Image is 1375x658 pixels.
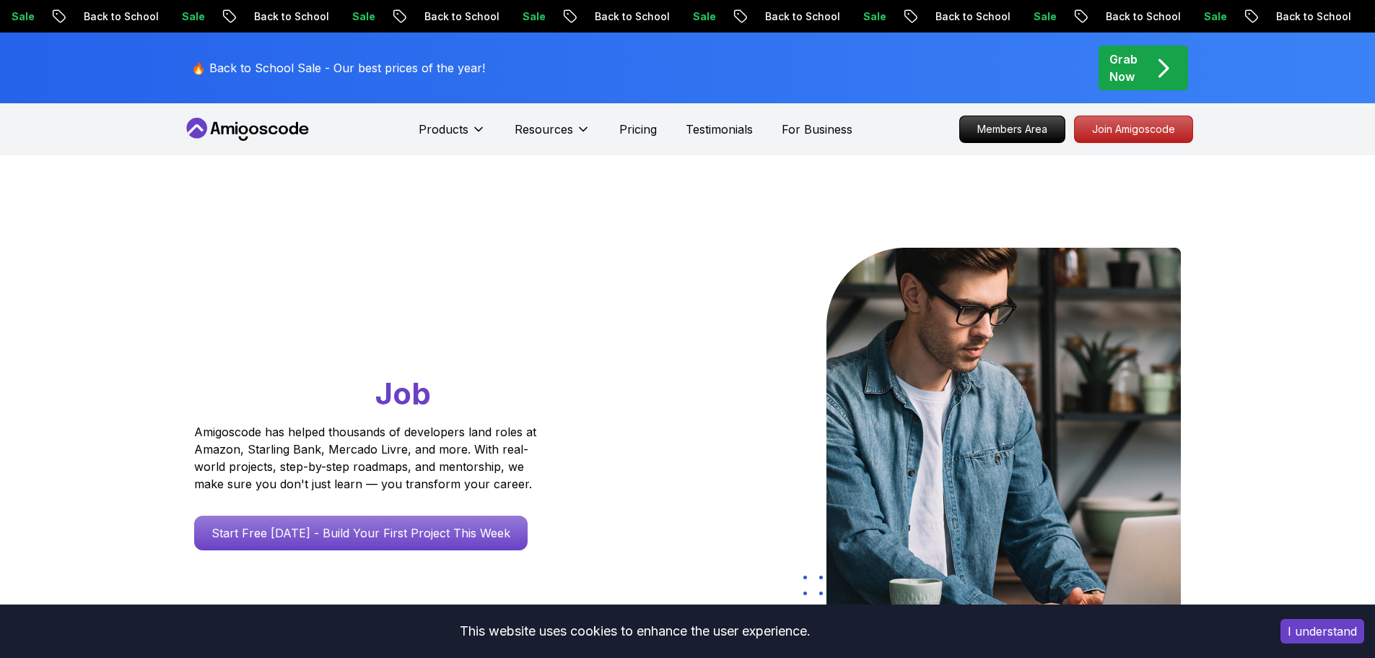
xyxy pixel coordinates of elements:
[671,9,717,24] p: Sale
[11,615,1259,647] div: This website uses cookies to enhance the user experience.
[1182,9,1228,24] p: Sale
[842,9,888,24] p: Sale
[501,9,547,24] p: Sale
[375,375,431,412] span: Job
[782,121,852,138] a: For Business
[1084,9,1182,24] p: Back to School
[686,121,753,138] a: Testimonials
[1109,51,1138,85] p: Grab Now
[419,121,486,150] button: Products
[419,121,468,138] p: Products
[1075,116,1192,142] p: Join Amigoscode
[960,116,1065,142] p: Members Area
[619,121,657,138] a: Pricing
[1012,9,1058,24] p: Sale
[194,423,541,493] p: Amigoscode has helped thousands of developers land roles at Amazon, Starling Bank, Mercado Livre,...
[194,516,528,550] a: Start Free [DATE] - Build Your First Project This Week
[62,9,160,24] p: Back to School
[1280,619,1364,644] button: Accept cookies
[515,121,573,138] p: Resources
[232,9,331,24] p: Back to School
[1074,116,1193,143] a: Join Amigoscode
[194,248,592,415] h1: Go From Learning to Hired: Master Java, Spring Boot & Cloud Skills That Get You the
[191,59,485,77] p: 🔥 Back to School Sale - Our best prices of the year!
[331,9,377,24] p: Sale
[403,9,501,24] p: Back to School
[914,9,1012,24] p: Back to School
[1254,9,1353,24] p: Back to School
[515,121,590,150] button: Resources
[959,116,1065,143] a: Members Area
[160,9,206,24] p: Sale
[826,248,1181,620] img: hero
[573,9,671,24] p: Back to School
[743,9,842,24] p: Back to School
